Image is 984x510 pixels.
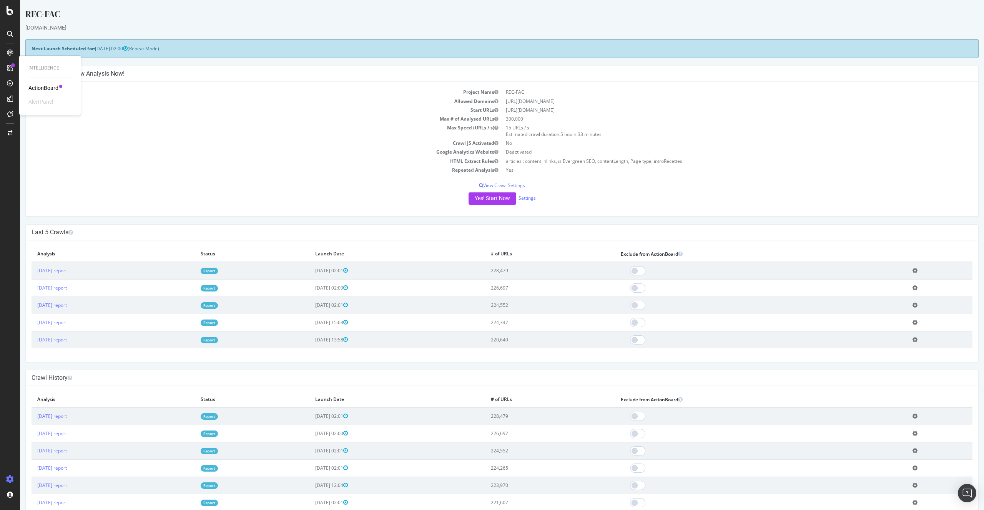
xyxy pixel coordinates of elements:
[482,97,952,106] td: [URL][DOMAIN_NAME]
[465,442,595,459] td: 224,552
[17,319,47,326] a: [DATE] report
[12,70,952,78] h4: Configure your New Analysis Now!
[482,114,952,123] td: 300,000
[5,39,959,58] div: (Repeat Mode)
[465,246,595,262] th: # of URLs
[465,331,595,348] td: 220,640
[465,407,595,425] td: 228,479
[12,182,952,189] p: View Crawl Settings
[28,65,71,71] div: Intelligence
[465,296,595,314] td: 224,552
[465,392,595,407] th: # of URLs
[181,337,198,343] a: Report
[295,413,328,419] span: [DATE] 02:01
[540,131,582,137] span: 5 hours 33 minutes
[17,413,47,419] a: [DATE] report
[482,139,952,147] td: No
[181,465,198,472] a: Report
[958,484,976,502] div: Open Intercom Messenger
[17,482,47,488] a: [DATE] report
[295,336,328,343] span: [DATE] 13:58
[17,447,47,454] a: [DATE] report
[465,477,595,494] td: 223,970
[17,336,47,343] a: [DATE] report
[181,448,198,454] a: Report
[12,88,482,96] td: Project Name
[482,147,952,156] td: Deactivated
[499,195,516,201] a: Settings
[181,482,198,489] a: Report
[75,45,108,52] span: [DATE] 02:00
[295,465,328,471] span: [DATE] 02:01
[17,430,47,437] a: [DATE] report
[295,319,328,326] span: [DATE] 15:03
[482,157,952,166] td: articles : content inlinks, is Evergreen SEO, contentLength, Page type, introRecettes
[12,97,482,106] td: Allowed Domains
[595,246,887,262] th: Exclude from ActionBoard
[449,192,496,205] button: Yes! Start Now
[12,123,482,139] td: Max Speed (URLs / s)
[17,267,47,274] a: [DATE] report
[295,302,328,308] span: [DATE] 02:01
[12,374,952,382] h4: Crawl History
[295,285,328,291] span: [DATE] 02:00
[295,447,328,454] span: [DATE] 02:01
[465,425,595,442] td: 226,697
[181,431,198,437] a: Report
[482,88,952,96] td: REC-FAC
[289,246,465,262] th: Launch Date
[28,84,58,92] a: ActionBoard
[17,499,47,506] a: [DATE] report
[12,139,482,147] td: Crawl JS Activated
[12,392,175,407] th: Analysis
[17,285,47,291] a: [DATE] report
[175,246,289,262] th: Status
[28,98,53,106] div: AlertPanel
[17,302,47,308] a: [DATE] report
[181,320,198,326] a: Report
[12,246,175,262] th: Analysis
[465,279,595,296] td: 226,697
[295,482,328,488] span: [DATE] 12:04
[5,24,959,31] div: [DOMAIN_NAME]
[181,500,198,506] a: Report
[295,499,328,506] span: [DATE] 02:01
[12,166,482,174] td: Repeated Analysis
[181,413,198,420] a: Report
[289,392,465,407] th: Launch Date
[12,45,75,52] strong: Next Launch Scheduled for:
[181,302,198,309] a: Report
[12,106,482,114] td: Start URLs
[465,459,595,477] td: 224,265
[175,392,289,407] th: Status
[482,123,952,139] td: 15 URLs / s Estimated crawl duration:
[181,285,198,291] a: Report
[465,262,595,280] td: 228,479
[17,465,47,471] a: [DATE] report
[12,114,482,123] td: Max # of Analysed URLs
[12,229,952,236] h4: Last 5 Crawls
[482,106,952,114] td: [URL][DOMAIN_NAME]
[482,166,952,174] td: Yes
[12,157,482,166] td: HTML Extract Rules
[12,147,482,156] td: Google Analytics Website
[595,392,887,407] th: Exclude from ActionBoard
[5,8,959,24] div: REC-FAC
[465,314,595,331] td: 224,347
[181,268,198,274] a: Report
[295,267,328,274] span: [DATE] 02:01
[295,430,328,437] span: [DATE] 02:00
